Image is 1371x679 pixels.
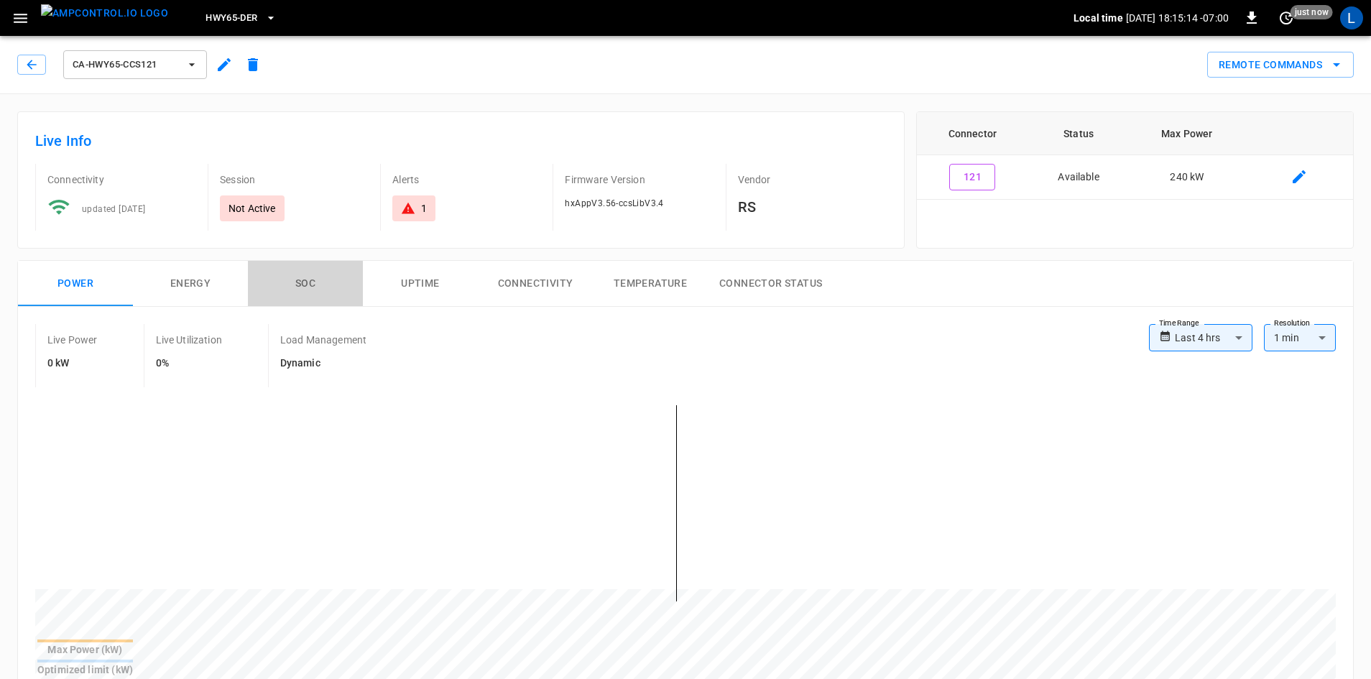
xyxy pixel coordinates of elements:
div: profile-icon [1340,6,1363,29]
button: Connectivity [478,261,593,307]
label: Time Range [1159,318,1199,329]
img: ampcontrol.io logo [41,4,168,22]
th: Connector [917,112,1028,155]
button: set refresh interval [1275,6,1298,29]
button: Power [18,261,133,307]
p: Live Utilization [156,333,222,347]
h6: Dynamic [280,356,366,371]
h6: 0 kW [47,356,98,371]
label: Resolution [1274,318,1310,329]
p: Local time [1074,11,1123,25]
button: ca-hwy65-ccs121 [63,50,207,79]
span: ca-hwy65-ccs121 [73,57,179,73]
h6: Live Info [35,129,887,152]
button: Energy [133,261,248,307]
button: HWY65-DER [200,4,282,32]
td: Available [1028,155,1129,200]
p: Session [220,172,369,187]
span: hxAppV3.56-ccsLibV3.4 [565,198,663,208]
span: just now [1291,5,1333,19]
div: remote commands options [1207,52,1354,78]
th: Max Power [1129,112,1245,155]
h6: 0% [156,356,222,371]
div: Last 4 hrs [1175,324,1252,351]
p: Load Management [280,333,366,347]
span: HWY65-DER [206,10,257,27]
button: 121 [949,164,995,190]
p: Alerts [392,172,541,187]
td: 240 kW [1129,155,1245,200]
p: Vendor [738,172,887,187]
p: Not Active [228,201,276,216]
p: Connectivity [47,172,196,187]
p: Live Power [47,333,98,347]
p: Firmware Version [565,172,714,187]
table: connector table [917,112,1353,200]
th: Status [1028,112,1129,155]
h6: RS [738,195,887,218]
button: Remote Commands [1207,52,1354,78]
span: updated [DATE] [82,204,146,214]
button: SOC [248,261,363,307]
button: Temperature [593,261,708,307]
div: 1 min [1264,324,1336,351]
button: Uptime [363,261,478,307]
p: [DATE] 18:15:14 -07:00 [1126,11,1229,25]
button: Connector Status [708,261,834,307]
div: 1 [421,201,427,216]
